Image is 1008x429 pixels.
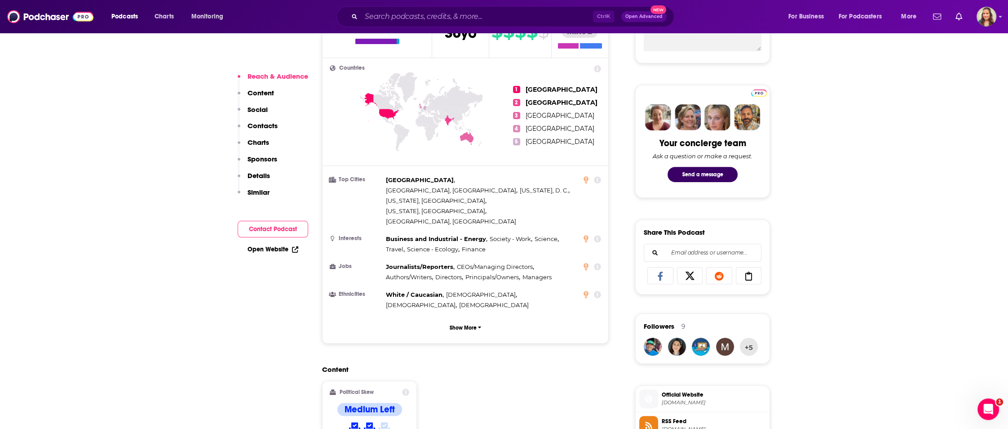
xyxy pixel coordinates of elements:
p: Similar [248,188,270,197]
span: , [386,185,517,196]
button: Show profile menu [977,7,996,27]
span: Ctrl K [593,11,614,22]
span: , [465,272,520,282]
span: White / Caucasian [386,291,442,298]
iframe: Intercom live chat [977,398,999,420]
span: bbc.co.uk [662,399,766,406]
span: Directors [435,273,462,281]
span: Journalists/Reporters [386,263,453,270]
span: , [386,272,433,282]
h2: Political Skew [340,389,374,395]
p: Charts [248,138,269,147]
div: Search podcasts, credits, & more... [345,6,683,27]
h4: Medium Left [345,404,395,415]
p: Show More [450,325,477,331]
span: [DEMOGRAPHIC_DATA] [446,291,516,298]
img: Jon Profile [734,104,760,130]
span: [US_STATE], [GEOGRAPHIC_DATA] [386,197,485,204]
img: Podchaser - Follow, Share and Rate Podcasts [7,8,93,25]
button: open menu [833,9,895,24]
span: [US_STATE], D. C. [520,187,568,194]
span: Open Advanced [625,14,663,19]
span: Countries [339,65,365,71]
a: Show notifications dropdown [929,9,945,24]
span: , [457,262,534,272]
span: 3 [513,112,520,119]
button: Contact Podcast [238,221,308,237]
p: Sponsors [248,155,277,163]
span: Official Website [662,391,766,399]
button: Reach & Audience [238,72,308,89]
span: Podcasts [111,10,138,23]
span: [GEOGRAPHIC_DATA] [526,112,594,120]
h3: Top Cities [330,177,382,183]
img: Jules Profile [704,104,730,130]
span: More [901,10,916,23]
span: , [435,272,463,282]
a: lmparisyan [668,338,686,356]
img: Barbara Profile [675,104,701,130]
span: $ [491,24,502,39]
span: Finance [462,246,486,253]
span: 5 [513,138,520,145]
span: [GEOGRAPHIC_DATA] [526,98,597,107]
span: Managers [522,273,551,281]
span: [GEOGRAPHIC_DATA] [526,125,594,133]
button: Charts [238,138,269,155]
span: Principals/Owners [465,273,519,281]
div: Ask a question or make a request. [653,152,752,160]
span: , [446,290,517,300]
p: Social [248,105,268,114]
span: , [520,185,570,196]
span: [US_STATE], [GEOGRAPHIC_DATA] [386,207,485,214]
a: Pro website [751,88,767,97]
span: Charts [155,10,174,23]
span: [GEOGRAPHIC_DATA] [526,85,597,94]
span: Science - Ecology [407,246,458,253]
span: , [490,234,532,244]
img: AndreaLearned [644,338,662,356]
span: Monitoring [191,10,223,23]
p: Details [248,171,270,180]
span: , [386,196,486,206]
a: Charts [149,9,179,24]
span: CEOs/Managing Directors [457,263,533,270]
img: User Profile [977,7,996,27]
a: Share on X/Twitter [677,267,703,284]
button: open menu [895,9,928,24]
div: 9 [681,322,685,331]
span: [GEOGRAPHIC_DATA] [526,138,594,146]
img: YKnauber [692,338,710,356]
a: Share on Reddit [706,267,732,284]
span: , [386,300,457,310]
span: $ [503,24,514,39]
span: , [386,262,455,272]
p: Contacts [248,121,278,130]
button: open menu [105,9,150,24]
span: Society - Work [490,235,531,242]
span: New [650,5,667,14]
button: open menu [782,9,835,24]
span: , [535,234,559,244]
span: $ [515,24,526,39]
input: Email address or username... [651,244,754,261]
span: , [386,244,405,255]
p: Reach & Audience [248,72,308,80]
span: , [386,234,487,244]
span: RSS Feed [662,417,766,425]
a: mehedipsk [716,338,734,356]
button: Open AdvancedNew [621,11,667,22]
span: Authors/Writers [386,273,432,281]
p: Content [248,89,274,97]
a: Share on Facebook [647,267,673,284]
button: Send a message [668,167,738,182]
span: Followers [644,322,674,331]
span: [DEMOGRAPHIC_DATA] [386,301,455,308]
button: open menu [185,9,235,24]
span: Science [535,235,557,242]
img: Podchaser Pro [751,89,767,97]
a: Show notifications dropdown [952,9,966,24]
